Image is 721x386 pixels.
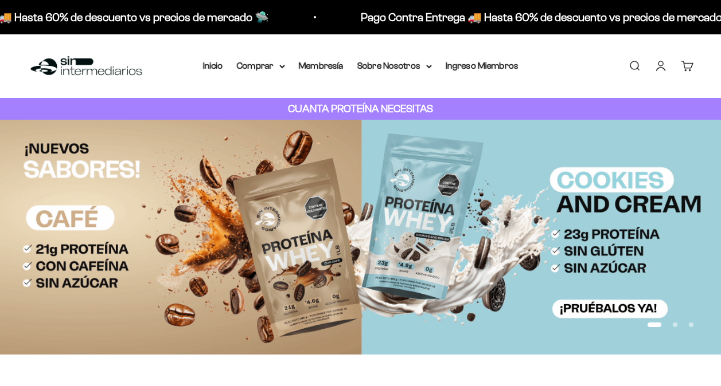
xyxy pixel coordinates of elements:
p: Pago Contra Entrega 🚚 Hasta 60% de descuento vs precios de mercado 🛸 [325,8,703,26]
a: Inicio [203,61,223,70]
summary: Sobre Nosotros [357,58,432,73]
summary: Comprar [237,58,285,73]
a: Membresía [299,61,344,70]
strong: CUANTA PROTEÍNA NECESITAS [288,103,433,115]
a: Ingreso Miembros [446,61,519,70]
